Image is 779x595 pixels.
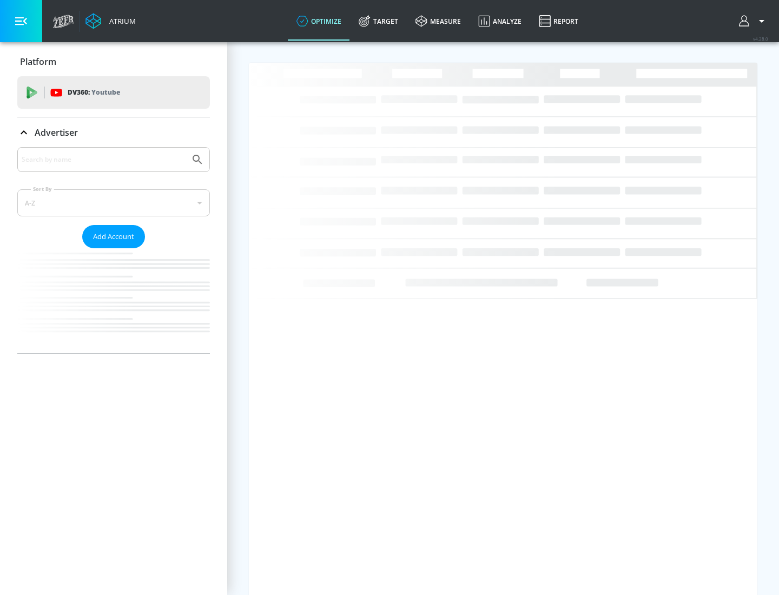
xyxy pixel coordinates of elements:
[350,2,407,41] a: Target
[17,147,210,353] div: Advertiser
[91,87,120,98] p: Youtube
[105,16,136,26] div: Atrium
[288,2,350,41] a: optimize
[68,87,120,98] p: DV360:
[407,2,470,41] a: measure
[35,127,78,138] p: Advertiser
[82,225,145,248] button: Add Account
[470,2,530,41] a: Analyze
[17,248,210,353] nav: list of Advertiser
[17,189,210,216] div: A-Z
[20,56,56,68] p: Platform
[17,117,210,148] div: Advertiser
[17,76,210,109] div: DV360: Youtube
[85,13,136,29] a: Atrium
[93,230,134,243] span: Add Account
[530,2,587,41] a: Report
[31,186,54,193] label: Sort By
[753,36,768,42] span: v 4.28.0
[22,153,186,167] input: Search by name
[17,47,210,77] div: Platform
